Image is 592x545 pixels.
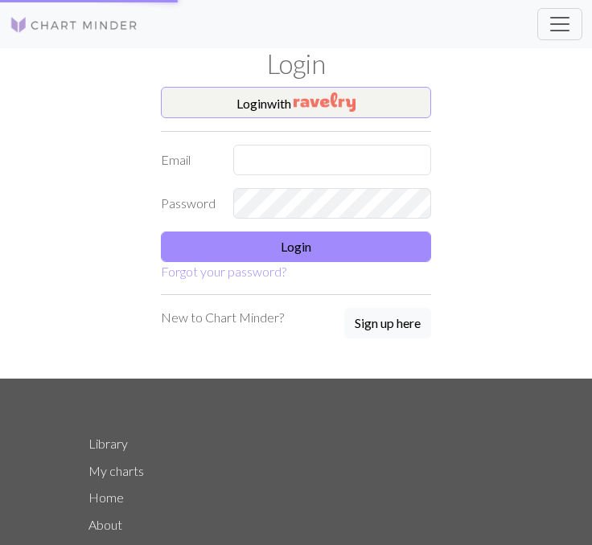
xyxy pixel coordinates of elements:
button: Login [161,232,431,262]
a: Forgot your password? [161,264,286,279]
iframe: chat widget [524,481,576,529]
a: Sign up here [344,308,431,340]
img: Logo [10,15,138,35]
a: About [88,517,122,532]
a: Home [88,490,124,505]
a: Library [88,436,128,451]
label: Email [151,145,224,175]
p: New to Chart Minder? [161,308,284,327]
button: Sign up here [344,308,431,338]
button: Toggle navigation [537,8,582,40]
h1: Login [79,48,513,80]
button: Loginwith [161,87,431,119]
a: My charts [88,463,144,478]
label: Password [151,188,224,219]
img: Ravelry [294,92,356,112]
